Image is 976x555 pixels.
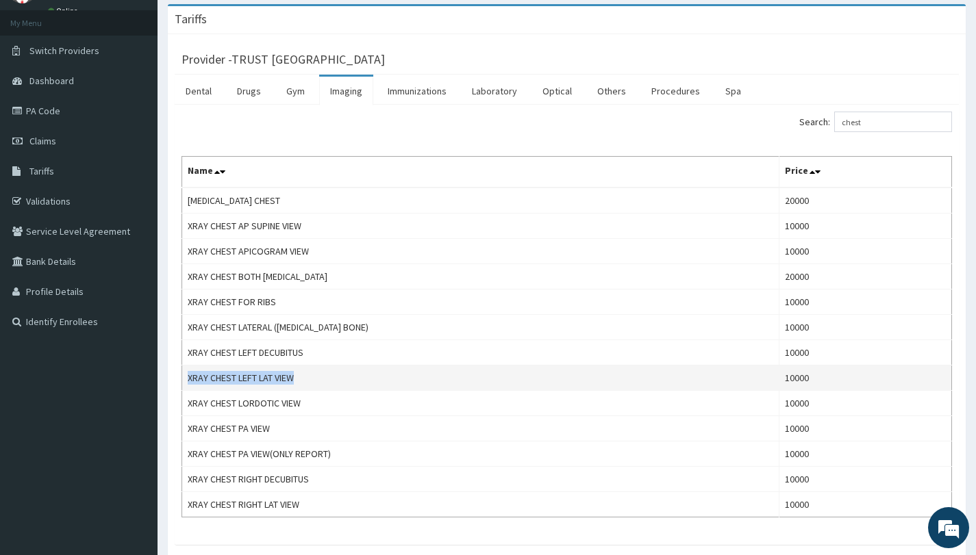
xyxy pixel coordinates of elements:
[182,492,779,517] td: XRAY CHEST RIGHT LAT VIEW
[779,441,952,467] td: 10000
[79,172,189,311] span: We're online!
[182,315,779,340] td: XRAY CHEST LATERAL ([MEDICAL_DATA] BONE)
[586,77,637,105] a: Others
[29,44,99,57] span: Switch Providers
[779,214,952,239] td: 10000
[182,157,779,188] th: Name
[182,340,779,365] td: XRAY CHEST LEFT DECUBITUS
[377,77,458,105] a: Immunizations
[182,264,779,289] td: XRAY CHEST BOTH [MEDICAL_DATA]
[779,467,952,492] td: 10000
[779,239,952,264] td: 10000
[779,289,952,315] td: 10000
[714,77,752,105] a: Spa
[319,77,373,105] a: Imaging
[182,365,779,391] td: XRAY CHEST LEFT LAT VIEW
[275,77,316,105] a: Gym
[182,416,779,441] td: XRAY CHEST PA VIEW
[48,6,81,16] a: Online
[29,75,74,87] span: Dashboard
[71,77,230,94] div: Chat with us now
[182,289,779,315] td: XRAY CHEST FOR RIBS
[182,188,779,214] td: [MEDICAL_DATA] CHEST
[182,214,779,239] td: XRAY CHEST AP SUPINE VIEW
[175,13,207,25] h3: Tariffs
[779,391,952,416] td: 10000
[779,492,952,517] td: 10000
[226,77,272,105] a: Drugs
[779,365,952,391] td: 10000
[779,340,952,365] td: 10000
[182,467,779,492] td: XRAY CHEST RIGHT DECUBITUS
[7,374,261,422] textarea: Type your message and hit 'Enter'
[29,135,56,147] span: Claims
[182,239,779,264] td: XRAY CHEST APICOGRAM VIEW
[225,7,258,40] div: Minimize live chat window
[834,112,952,132] input: Search:
[779,157,952,188] th: Price
[799,112,952,132] label: Search:
[175,77,223,105] a: Dental
[25,68,55,103] img: d_794563401_company_1708531726252_794563401
[779,188,952,214] td: 20000
[29,165,54,177] span: Tariffs
[461,77,528,105] a: Laboratory
[779,416,952,441] td: 10000
[531,77,583,105] a: Optical
[779,315,952,340] td: 10000
[182,391,779,416] td: XRAY CHEST LORDOTIC VIEW
[779,264,952,289] td: 20000
[640,77,711,105] a: Procedures
[182,53,385,66] h3: Provider - TRUST [GEOGRAPHIC_DATA]
[182,441,779,467] td: XRAY CHEST PA VIEW(ONLY REPORT)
